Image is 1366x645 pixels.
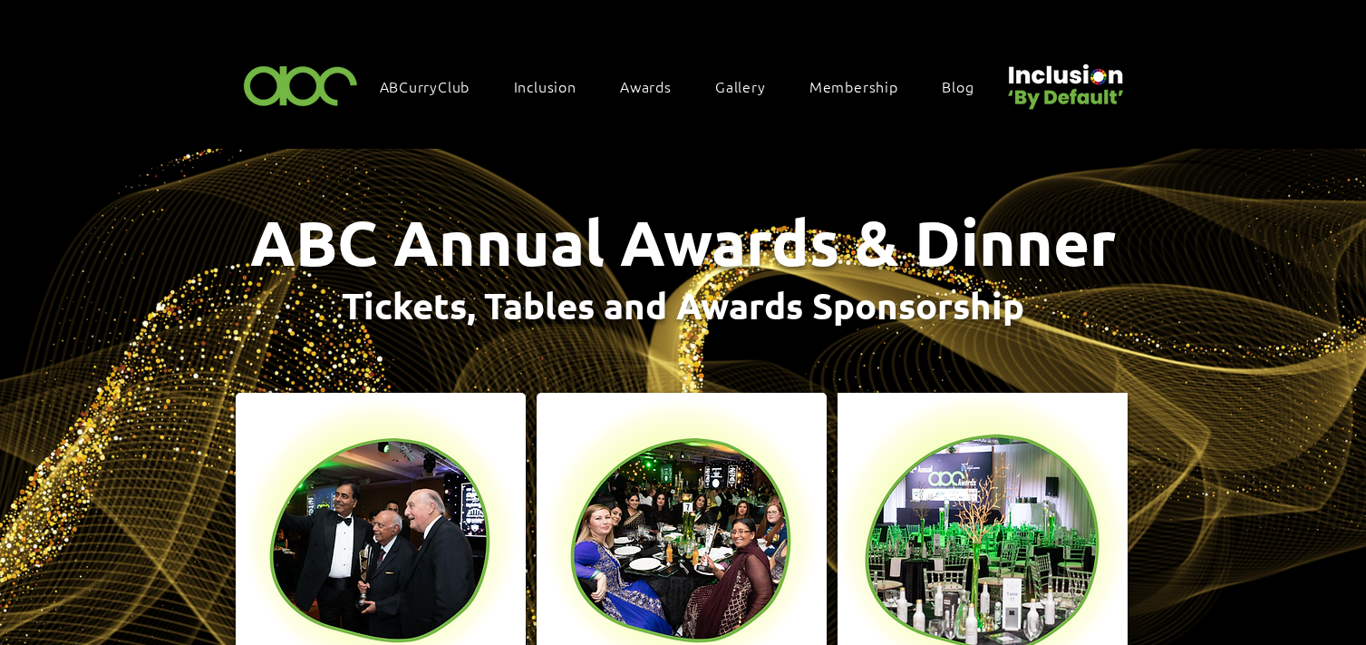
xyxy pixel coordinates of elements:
div: Awards [611,67,699,105]
a: ABCurryClub [371,67,498,105]
a: Membership [800,67,925,105]
span: ABC Annual Awards & Dinner [250,203,1116,280]
span: Awards [620,76,672,96]
span: ABCurryClub [380,76,470,96]
a: Blog [933,67,1001,105]
div: Inclusion [505,67,604,105]
span: Blog [942,76,974,96]
a: Gallery [706,67,793,105]
nav: Site [371,67,1002,105]
span: Inclusion [514,76,576,96]
span: Tickets, Tables and Awards Sponsorship [342,281,1024,328]
span: Gallery [715,76,766,96]
img: ABC-Logo-Blank-Background-01-01-2.png [238,58,363,112]
img: Untitled design (22).png [1002,49,1127,112]
span: Membership [809,76,898,96]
